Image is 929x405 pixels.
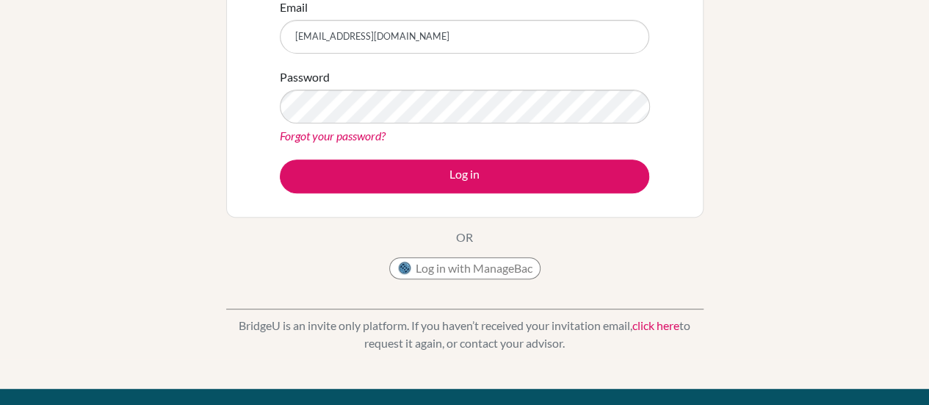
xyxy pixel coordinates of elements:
a: click here [632,318,679,332]
label: Password [280,68,330,86]
button: Log in with ManageBac [389,257,541,279]
button: Log in [280,160,649,193]
p: OR [456,229,473,246]
p: BridgeU is an invite only platform. If you haven’t received your invitation email, to request it ... [226,317,704,352]
a: Forgot your password? [280,129,386,143]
